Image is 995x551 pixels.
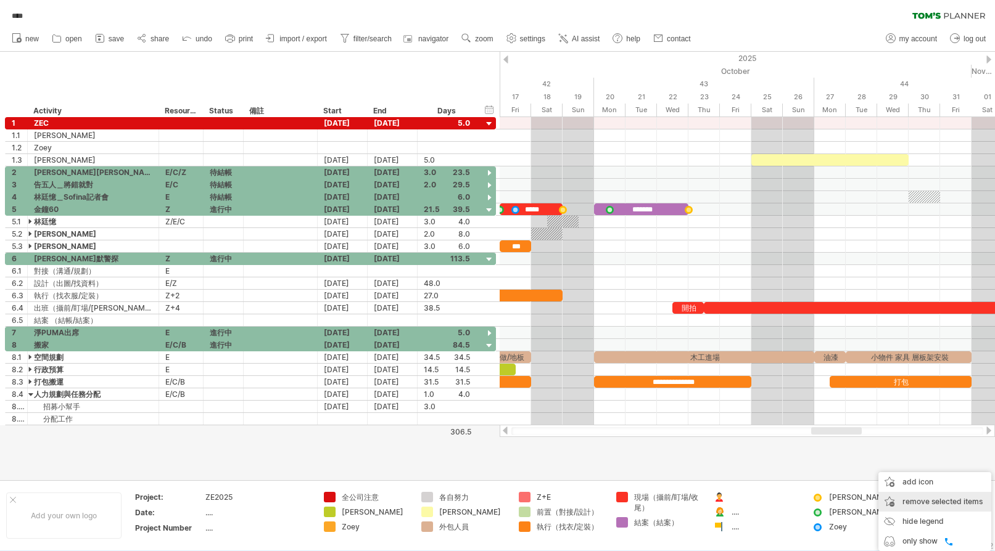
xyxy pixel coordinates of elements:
div: [DATE] [368,401,418,412]
div: 淨PUMA出席 [34,327,152,338]
a: my account [883,31,941,47]
div: 打包搬運 [34,376,152,388]
div: [DATE] [318,240,368,252]
div: E [165,191,197,203]
div: [DATE] [318,117,368,129]
div: [DATE] [368,277,418,289]
div: [DATE] [318,277,368,289]
div: Days [417,105,476,117]
div: 招募小幫手 [34,401,152,412]
div: 設計（出圖/找資料） [34,277,152,289]
div: 對接（溝通/規劃） [34,265,152,277]
a: contact [650,31,695,47]
div: Add your own logo [6,492,122,539]
div: Project Number [135,523,203,533]
div: [PERSON_NAME] [34,228,152,240]
div: Z+4 [165,302,197,314]
div: [DATE] [368,191,418,203]
div: 306.5 [418,427,471,436]
div: [DATE] [318,388,368,400]
span: log out [964,35,986,43]
div: 出班（攝前/盯場/[PERSON_NAME]） [34,302,152,314]
div: 48.0 [424,277,470,289]
div: 1.3 [12,154,27,166]
div: [PERSON_NAME] [342,507,409,517]
div: E/C/B [165,339,197,351]
div: 打包 [830,376,972,388]
div: Z+2 [165,290,197,301]
a: import / export [263,31,331,47]
div: [DATE] [368,216,418,227]
div: Status [209,105,236,117]
div: 5 [12,203,27,215]
div: 5.1 [12,216,27,227]
div: E/Z [165,277,197,289]
div: 3.0 [424,216,470,227]
div: End [373,105,410,117]
div: Zoey [342,521,409,532]
div: Zoey [829,521,896,532]
div: 38.5 [424,302,470,314]
div: [DATE] [368,203,418,215]
div: 8.4 [12,388,27,400]
span: help [626,35,640,43]
div: [PERSON_NAME] [829,507,896,517]
div: 6.4 [12,302,27,314]
div: [DATE] [318,351,368,363]
div: Z [165,253,197,264]
div: [DATE] [318,216,368,227]
div: 27.0 [424,290,470,301]
div: 開拍 [672,302,704,314]
div: E/C/B [165,376,197,388]
div: 5.2 [12,228,27,240]
div: Friday, 17 October 2025 [500,104,531,116]
div: 小物件 家具 層板架安裝 [846,351,972,363]
div: 21.5 [424,203,470,215]
div: 待結帳 [210,191,237,203]
div: [DATE] [318,191,368,203]
div: 前置（對接/設計） [537,507,604,517]
span: new [25,35,39,43]
div: Tuesday, 21 October 2025 [625,104,657,116]
div: [DATE] [368,376,418,388]
div: Tuesday, 28 October 2025 [846,104,877,116]
div: Wednesday, 29 October 2025 [877,104,909,116]
div: [PERSON_NAME][PERSON_NAME] [34,166,152,178]
div: 進行中 [210,203,237,215]
div: 8.3 [12,376,27,388]
div: [DATE] [318,364,368,375]
a: filter/search [337,31,395,47]
div: 6.3 [12,290,27,301]
div: 各自努力 [439,492,506,502]
div: 34.5 [424,351,470,363]
div: [DATE] [368,339,418,351]
div: [DATE] [318,228,368,240]
a: undo [179,31,216,47]
div: 3.0 [424,240,470,252]
div: [DATE] [318,179,368,190]
div: 6.2 [12,277,27,289]
div: E [165,364,197,375]
div: [PERSON_NAME]默警探 [34,253,152,264]
div: 6.1 [12,265,27,277]
div: 3.0 [424,166,470,178]
div: 分配工作 [34,413,152,425]
span: undo [196,35,212,43]
div: .... [732,521,799,532]
span: print [239,35,253,43]
div: ZEC [34,117,152,129]
div: Resource [165,105,196,117]
div: Friday, 24 October 2025 [720,91,751,104]
div: only show [878,531,991,551]
div: 6 [12,253,27,264]
div: E/C/Z [165,166,197,178]
div: 14.5 [424,364,470,375]
div: 全公司注意 [342,492,409,502]
div: 進行中 [210,253,237,264]
div: E/C [165,179,197,190]
div: Saturday, 25 October 2025 [751,104,783,116]
div: 油漆 [814,351,846,363]
div: 待結帳 [210,179,237,190]
div: Sunday, 26 October 2025 [783,91,814,104]
div: [DATE] [318,290,368,301]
